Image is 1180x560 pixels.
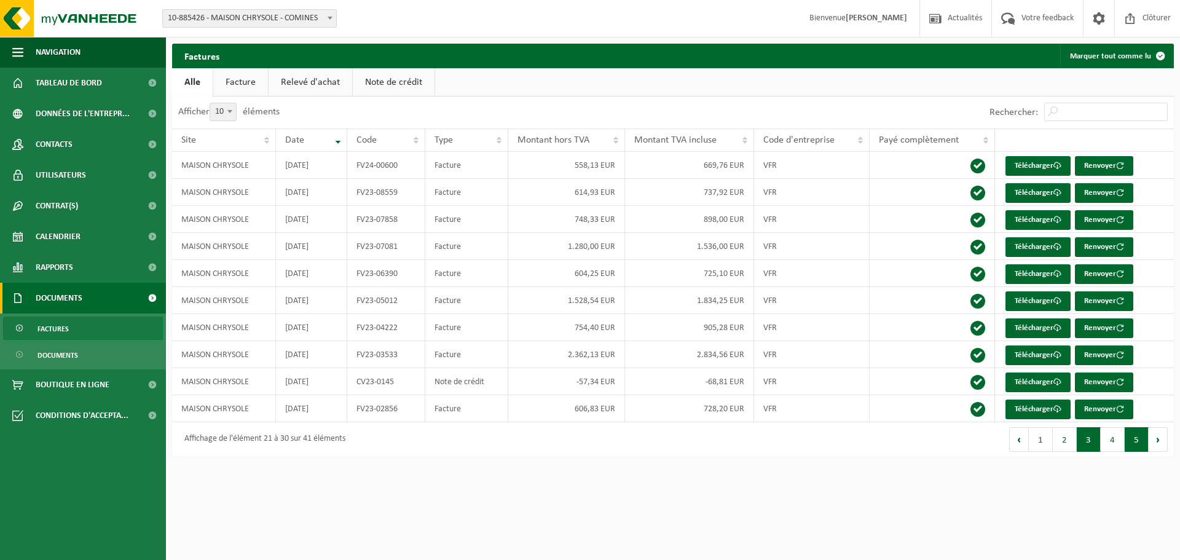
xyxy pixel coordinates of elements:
td: [DATE] [276,260,347,287]
span: Navigation [36,37,81,68]
a: Télécharger [1005,291,1071,311]
span: Payé complètement [879,135,959,145]
td: MAISON CHRYSOLE [172,260,276,287]
td: 606,83 EUR [508,395,625,422]
td: 905,28 EUR [625,314,754,341]
td: MAISON CHRYSOLE [172,287,276,314]
span: Montant TVA incluse [634,135,717,145]
td: 1.536,00 EUR [625,233,754,260]
td: FV23-04222 [347,314,426,341]
td: VFR [754,341,870,368]
span: 10 [210,103,237,121]
td: [DATE] [276,395,347,422]
span: Code [356,135,377,145]
td: Facture [425,206,508,233]
a: Télécharger [1005,345,1071,365]
a: Télécharger [1005,156,1071,176]
td: FV23-08559 [347,179,426,206]
span: Tableau de bord [36,68,102,98]
td: VFR [754,287,870,314]
button: Renvoyer [1075,345,1133,365]
span: 10 [210,103,236,120]
span: Site [181,135,196,145]
td: MAISON CHRYSOLE [172,233,276,260]
td: FV23-07081 [347,233,426,260]
td: Facture [425,233,508,260]
td: VFR [754,179,870,206]
td: 669,76 EUR [625,152,754,179]
button: 3 [1077,427,1101,452]
td: 2.834,56 EUR [625,341,754,368]
a: Note de crédit [353,68,435,97]
td: VFR [754,395,870,422]
td: Note de crédit [425,368,508,395]
td: 754,40 EUR [508,314,625,341]
td: FV23-05012 [347,287,426,314]
span: Conditions d'accepta... [36,400,128,431]
a: Télécharger [1005,237,1071,257]
td: [DATE] [276,206,347,233]
a: Télécharger [1005,400,1071,419]
button: Renvoyer [1075,264,1133,284]
td: 748,33 EUR [508,206,625,233]
span: 10-885426 - MAISON CHRYSOLE - COMINES [162,9,337,28]
td: [DATE] [276,233,347,260]
td: MAISON CHRYSOLE [172,341,276,368]
td: MAISON CHRYSOLE [172,206,276,233]
td: 1.528,54 EUR [508,287,625,314]
td: VFR [754,233,870,260]
td: [DATE] [276,341,347,368]
td: Facture [425,341,508,368]
td: Facture [425,395,508,422]
span: 10-885426 - MAISON CHRYSOLE - COMINES [163,10,336,27]
a: Facture [213,68,268,97]
td: MAISON CHRYSOLE [172,314,276,341]
td: 2.362,13 EUR [508,341,625,368]
span: Documents [37,344,78,367]
button: Renvoyer [1075,373,1133,392]
td: VFR [754,368,870,395]
td: -68,81 EUR [625,368,754,395]
td: Facture [425,152,508,179]
a: Factures [3,317,163,340]
span: Code d'entreprise [763,135,835,145]
td: [DATE] [276,368,347,395]
a: Télécharger [1005,373,1071,392]
td: FV23-02856 [347,395,426,422]
a: Documents [3,343,163,366]
a: Alle [172,68,213,97]
td: [DATE] [276,314,347,341]
td: VFR [754,152,870,179]
div: Affichage de l'élément 21 à 30 sur 41 éléments [178,428,345,451]
button: Renvoyer [1075,318,1133,338]
a: Télécharger [1005,318,1071,338]
h2: Factures [172,44,232,68]
span: Contacts [36,129,73,160]
td: VFR [754,260,870,287]
a: Télécharger [1005,210,1071,230]
button: 5 [1125,427,1149,452]
td: CV23-0145 [347,368,426,395]
td: 737,92 EUR [625,179,754,206]
button: Previous [1009,427,1029,452]
button: Renvoyer [1075,183,1133,203]
a: Télécharger [1005,183,1071,203]
strong: [PERSON_NAME] [846,14,907,23]
button: 1 [1029,427,1053,452]
td: VFR [754,314,870,341]
td: 1.834,25 EUR [625,287,754,314]
td: Facture [425,287,508,314]
td: Facture [425,179,508,206]
span: Type [435,135,453,145]
button: Renvoyer [1075,291,1133,311]
td: MAISON CHRYSOLE [172,152,276,179]
span: Utilisateurs [36,160,86,191]
td: 898,00 EUR [625,206,754,233]
span: Rapports [36,252,73,283]
td: Facture [425,260,508,287]
td: -57,34 EUR [508,368,625,395]
td: MAISON CHRYSOLE [172,368,276,395]
td: 604,25 EUR [508,260,625,287]
span: Factures [37,317,69,341]
td: 614,93 EUR [508,179,625,206]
